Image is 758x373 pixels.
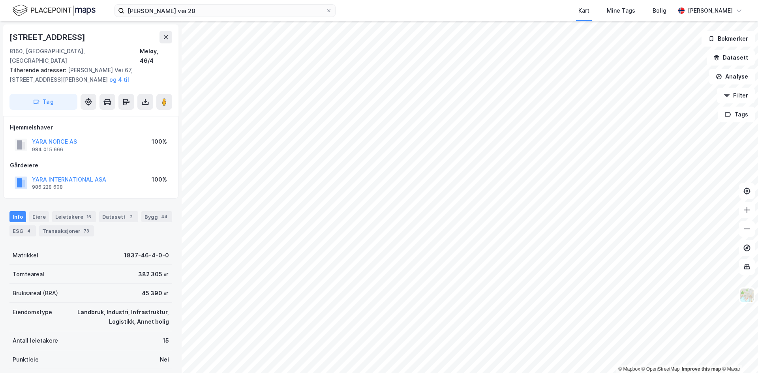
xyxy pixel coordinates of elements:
[32,146,63,153] div: 984 015 666
[62,307,169,326] div: Landbruk, Industri, Infrastruktur, Logistikk, Annet bolig
[702,31,755,47] button: Bokmerker
[717,88,755,103] button: Filter
[32,184,63,190] div: 986 228 608
[140,47,172,66] div: Meløy, 46/4
[707,50,755,66] button: Datasett
[653,6,666,15] div: Bolig
[10,123,172,132] div: Hjemmelshaver
[25,227,33,235] div: 4
[124,251,169,260] div: 1837-46-4-0-0
[13,251,38,260] div: Matrikkel
[9,211,26,222] div: Info
[142,289,169,298] div: 45 390 ㎡
[9,66,166,84] div: [PERSON_NAME] Vei 67, [STREET_ADDRESS][PERSON_NAME]
[9,94,77,110] button: Tag
[9,31,87,43] div: [STREET_ADDRESS]
[163,336,169,345] div: 15
[52,211,96,222] div: Leietakere
[141,211,172,222] div: Bygg
[9,225,36,236] div: ESG
[13,4,96,17] img: logo.f888ab2527a4732fd821a326f86c7f29.svg
[10,161,172,170] div: Gårdeiere
[682,366,721,372] a: Improve this map
[159,213,169,221] div: 44
[82,227,91,235] div: 73
[9,47,140,66] div: 8160, [GEOGRAPHIC_DATA], [GEOGRAPHIC_DATA]
[13,289,58,298] div: Bruksareal (BRA)
[709,69,755,84] button: Analyse
[13,270,44,279] div: Tomteareal
[85,213,93,221] div: 15
[13,336,58,345] div: Antall leietakere
[138,270,169,279] div: 382 305 ㎡
[9,67,68,73] span: Tilhørende adresser:
[578,6,589,15] div: Kart
[607,6,635,15] div: Mine Tags
[160,355,169,364] div: Nei
[127,213,135,221] div: 2
[719,335,758,373] iframe: Chat Widget
[29,211,49,222] div: Eiere
[13,307,52,317] div: Eiendomstype
[688,6,733,15] div: [PERSON_NAME]
[124,5,326,17] input: Søk på adresse, matrikkel, gårdeiere, leietakere eller personer
[99,211,138,222] div: Datasett
[719,335,758,373] div: Kontrollprogram for chat
[152,137,167,146] div: 100%
[152,175,167,184] div: 100%
[642,366,680,372] a: OpenStreetMap
[718,107,755,122] button: Tags
[739,288,754,303] img: Z
[39,225,94,236] div: Transaksjoner
[13,355,39,364] div: Punktleie
[618,366,640,372] a: Mapbox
